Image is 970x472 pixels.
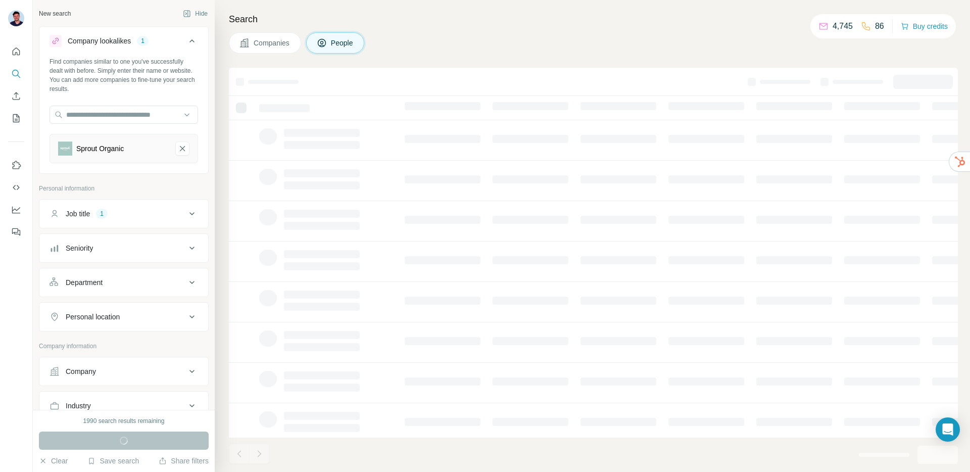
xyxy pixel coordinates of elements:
button: Quick start [8,42,24,61]
img: Sprout Organic-logo [58,141,72,156]
div: Job title [66,209,90,219]
div: Company [66,366,96,376]
div: Industry [66,401,91,411]
div: 1 [96,209,108,218]
div: Sprout Organic [76,144,124,154]
button: Dashboard [8,201,24,219]
div: Company lookalikes [68,36,131,46]
button: Feedback [8,223,24,241]
button: Save search [87,456,139,466]
p: Personal information [39,184,209,193]
div: Seniority [66,243,93,253]
button: Sprout Organic-remove-button [175,141,189,156]
button: My lists [8,109,24,127]
div: New search [39,9,71,18]
h4: Search [229,12,958,26]
button: Use Surfe API [8,178,24,197]
p: Company information [39,342,209,351]
button: Hide [176,6,215,21]
button: Enrich CSV [8,87,24,105]
p: 86 [875,20,884,32]
div: Find companies similar to one you've successfully dealt with before. Simply enter their name or w... [50,57,198,93]
span: People [331,38,354,48]
button: Job title1 [39,202,208,226]
div: 1990 search results remaining [83,416,165,426]
button: Department [39,270,208,295]
div: Open Intercom Messenger [936,417,960,442]
div: Department [66,277,103,288]
button: Share filters [159,456,209,466]
button: Search [8,65,24,83]
div: Personal location [66,312,120,322]
button: Company [39,359,208,384]
button: Clear [39,456,68,466]
button: Use Surfe on LinkedIn [8,156,24,174]
button: Company lookalikes1 [39,29,208,57]
button: Personal location [39,305,208,329]
button: Seniority [39,236,208,260]
div: 1 [137,36,149,45]
img: Avatar [8,10,24,26]
p: 4,745 [833,20,853,32]
button: Industry [39,394,208,418]
span: Companies [254,38,290,48]
button: Buy credits [901,19,948,33]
